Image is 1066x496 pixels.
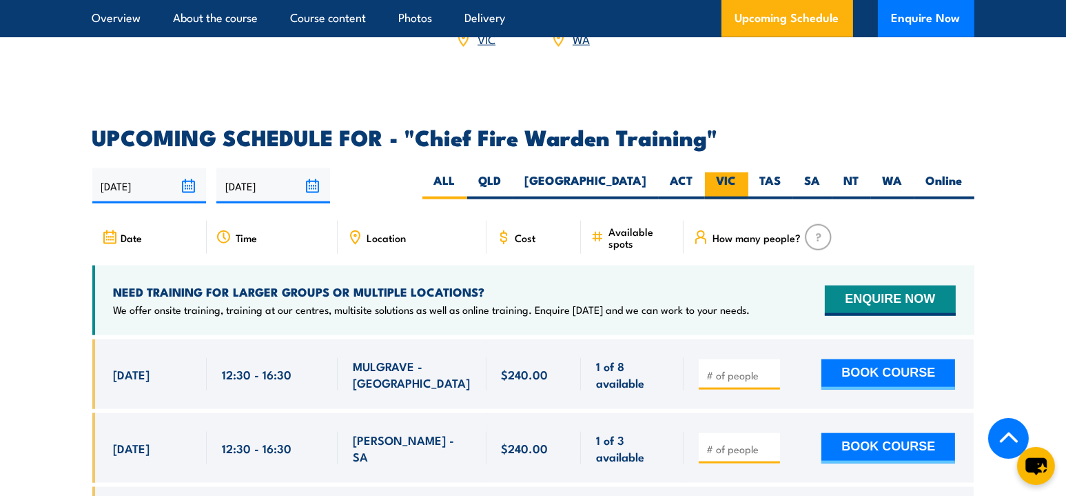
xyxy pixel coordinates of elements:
[793,172,832,199] label: SA
[748,172,793,199] label: TAS
[478,30,495,47] a: VIC
[713,232,801,244] span: How many people?
[596,358,668,390] span: 1 of 8 available
[222,440,291,456] span: 12:30 - 16:30
[1017,447,1055,485] button: chat-button
[705,172,748,199] label: VIC
[706,442,775,456] input: # of people
[222,366,291,382] span: 12:30 - 16:30
[367,232,406,244] span: Location
[832,172,871,199] label: NT
[114,303,750,317] p: We offer onsite training, training at our centres, multisite solutions as well as online training...
[659,172,705,199] label: ACT
[573,30,590,47] a: WA
[467,172,513,199] label: QLD
[502,366,549,382] span: $240.00
[914,172,974,199] label: Online
[513,172,659,199] label: [GEOGRAPHIC_DATA]
[121,232,143,244] span: Date
[821,359,955,390] button: BOOK COURSE
[515,232,536,244] span: Cost
[353,432,471,464] span: [PERSON_NAME] - SA
[706,368,775,382] input: # of people
[821,433,955,464] button: BOOK COURSE
[216,168,330,204] input: To date
[871,172,914,199] label: WA
[422,172,467,199] label: ALL
[596,432,668,464] span: 1 of 3 available
[92,127,974,146] h2: UPCOMING SCHEDULE FOR - "Chief Fire Warden Training"
[353,358,471,390] span: MULGRAVE - [GEOGRAPHIC_DATA]
[114,366,150,382] span: [DATE]
[114,284,750,299] h4: NEED TRAINING FOR LARGER GROUPS OR MULTIPLE LOCATIONS?
[92,168,206,204] input: From date
[114,440,150,456] span: [DATE]
[608,226,674,249] span: Available spots
[502,440,549,456] span: $240.00
[825,286,955,316] button: ENQUIRE NOW
[236,232,257,244] span: Time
